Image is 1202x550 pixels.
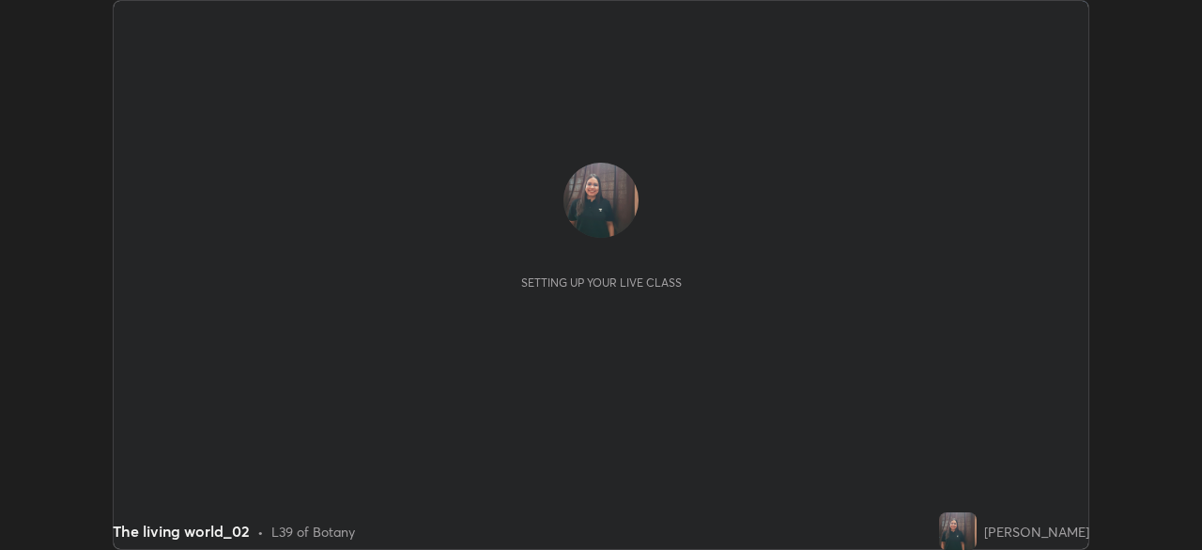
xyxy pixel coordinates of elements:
[271,522,355,542] div: L39 of Botany
[521,275,682,290] div: Setting up your live class
[984,522,1089,542] div: [PERSON_NAME]
[563,163,639,238] img: 815e494cd96e453d976a72106007bfc6.jpg
[257,522,264,542] div: •
[939,512,977,550] img: 815e494cd96e453d976a72106007bfc6.jpg
[113,520,250,542] div: The living world_02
